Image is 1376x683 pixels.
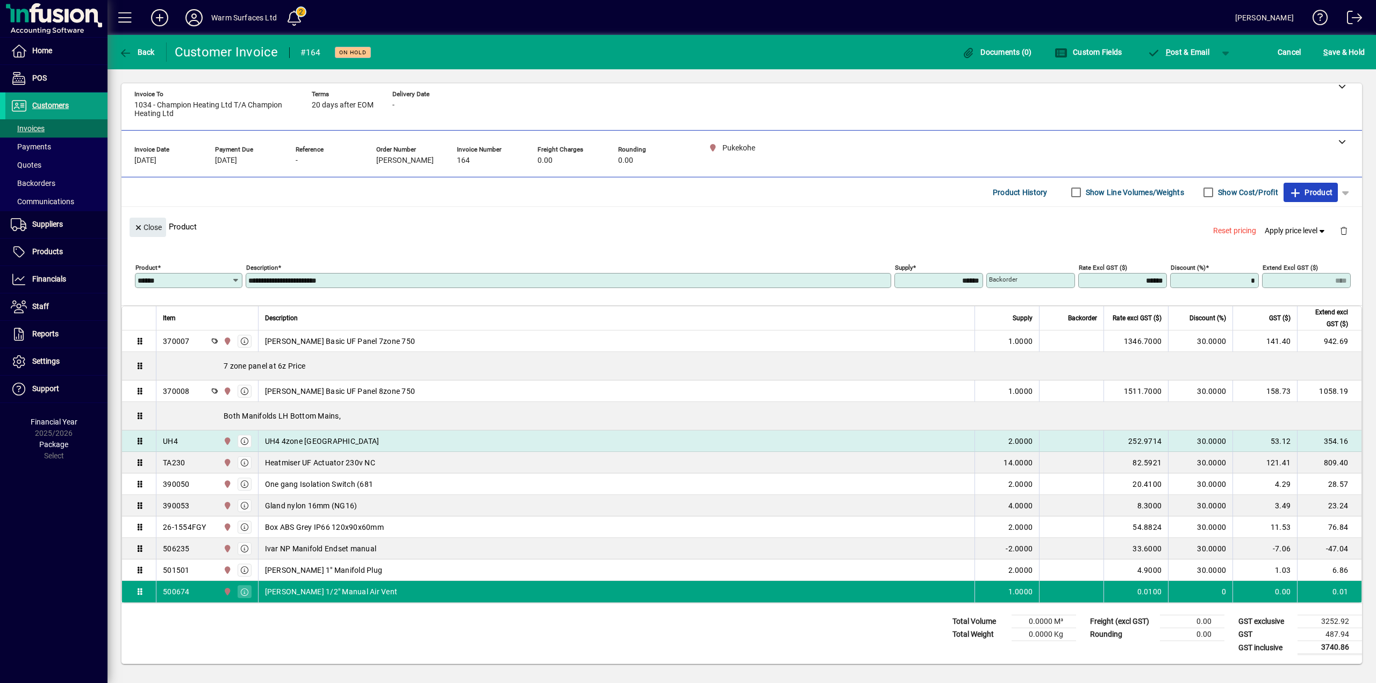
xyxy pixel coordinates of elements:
span: P [1166,48,1171,56]
div: Warm Surfaces Ltd [211,9,277,26]
span: Pukekohe [220,586,233,598]
mat-label: Rate excl GST ($) [1079,264,1127,271]
button: Close [130,218,166,237]
span: Heatmiser UF Actuator 230v NC [265,457,375,468]
span: 0.00 [537,156,553,165]
span: Backorder [1068,312,1097,324]
td: -7.06 [1232,538,1297,559]
span: Documents (0) [962,48,1032,56]
span: Pukekohe [220,335,233,347]
td: 30.0000 [1168,330,1232,352]
span: ost & Email [1147,48,1209,56]
span: 2.0000 [1008,479,1033,490]
span: Extend excl GST ($) [1304,306,1348,330]
td: 141.40 [1232,330,1297,352]
span: Pukekohe [220,435,233,447]
div: 370008 [163,386,190,397]
td: 121.41 [1232,452,1297,473]
span: Support [32,384,59,393]
button: Add [142,8,177,27]
div: UH4 [163,436,178,447]
td: Total Weight [947,628,1012,641]
span: 1034 - Champion Heating Ltd T/A Champion Heating Ltd [134,101,296,118]
button: Profile [177,8,211,27]
span: Ivar NP Manifold Endset manual [265,543,377,554]
span: Pukekohe [220,478,233,490]
span: Product [1289,184,1332,201]
div: 4.9000 [1110,565,1162,576]
a: Logout [1339,2,1363,37]
span: Pukekohe [220,543,233,555]
span: Communications [11,197,74,206]
span: GST ($) [1269,312,1291,324]
span: [PERSON_NAME] Basic UF Panel 8zone 750 [265,386,415,397]
div: 26-1554FGY [163,522,206,533]
button: Post & Email [1142,42,1215,62]
label: Show Cost/Profit [1216,187,1278,198]
div: 1346.7000 [1110,336,1162,347]
span: Pukekohe [220,564,233,576]
div: Both Manifolds LH Bottom Mains, [156,402,1361,430]
a: Support [5,376,107,402]
span: UH4 4zone [GEOGRAPHIC_DATA] [265,436,379,447]
span: Package [39,440,68,449]
span: 4.0000 [1008,500,1033,511]
span: [PERSON_NAME] 1/2" Manual Air Vent [265,586,398,597]
div: 1511.7000 [1110,386,1162,397]
td: 4.29 [1232,473,1297,495]
button: Delete [1331,218,1357,243]
button: Save & Hold [1321,42,1367,62]
span: [PERSON_NAME] Basic UF Panel 7zone 750 [265,336,415,347]
a: Staff [5,293,107,320]
td: 30.0000 [1168,473,1232,495]
button: Apply price level [1260,221,1331,241]
span: Backorders [11,179,55,188]
div: 370007 [163,336,190,347]
td: 30.0000 [1168,516,1232,538]
button: Back [116,42,157,62]
button: Cancel [1275,42,1304,62]
span: 2.0000 [1008,522,1033,533]
td: 3.49 [1232,495,1297,516]
span: 2.0000 [1008,436,1033,447]
div: 390053 [163,500,190,511]
span: 1.0000 [1008,336,1033,347]
mat-label: Extend excl GST ($) [1263,264,1318,271]
span: 1.0000 [1008,586,1033,597]
div: 20.4100 [1110,479,1162,490]
td: 3252.92 [1298,615,1362,628]
span: Apply price level [1265,225,1327,236]
span: Product History [993,184,1048,201]
a: Suppliers [5,211,107,238]
td: 487.94 [1298,628,1362,641]
td: 809.40 [1297,452,1361,473]
td: 3740.86 [1298,641,1362,655]
div: Product [121,207,1362,246]
span: 0.00 [618,156,633,165]
app-page-header-button: Back [107,42,167,62]
span: Pukekohe [220,500,233,512]
td: -47.04 [1297,538,1361,559]
a: Invoices [5,119,107,138]
app-page-header-button: Delete [1331,226,1357,235]
td: 0.00 [1232,581,1297,602]
mat-label: Description [246,264,278,271]
td: 0.0000 M³ [1012,615,1076,628]
span: Products [32,247,63,256]
button: Product [1284,183,1338,202]
span: Pukekohe [220,521,233,533]
div: 506235 [163,543,190,554]
span: 1.0000 [1008,386,1033,397]
td: 30.0000 [1168,559,1232,581]
td: 0 [1168,581,1232,602]
span: Pukekohe [220,457,233,469]
td: 354.16 [1297,430,1361,452]
button: Documents (0) [959,42,1035,62]
td: 0.00 [1160,628,1224,641]
span: - [296,156,298,165]
a: Financials [5,266,107,293]
div: [PERSON_NAME] [1235,9,1294,26]
span: Item [163,312,176,324]
a: Reports [5,321,107,348]
span: 20 days after EOM [312,101,374,110]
